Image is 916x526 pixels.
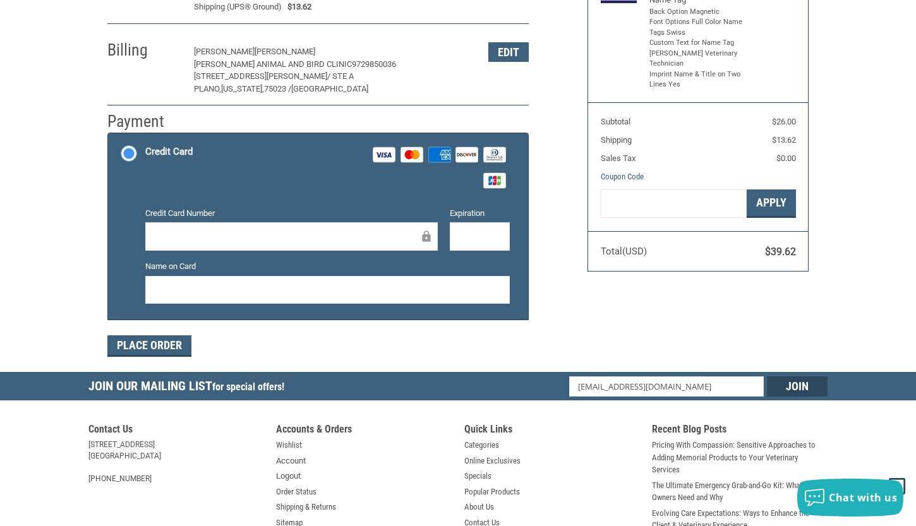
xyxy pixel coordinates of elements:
[464,470,491,482] a: Specials
[276,439,302,451] a: Wishlist
[88,423,264,439] h5: Contact Us
[464,423,640,439] h5: Quick Links
[212,381,284,393] span: for special offers!
[601,189,747,218] input: Gift Certificate or Coupon Code
[145,260,510,273] label: Name on Card
[145,207,438,220] label: Credit Card Number
[772,117,796,126] span: $26.00
[776,153,796,163] span: $0.00
[276,423,452,439] h5: Accounts & Orders
[194,84,221,93] span: PLANO,
[352,59,396,69] span: 9729850036
[601,135,632,145] span: Shipping
[194,47,255,56] span: [PERSON_NAME]
[276,455,306,467] a: Account
[649,7,744,18] li: Back Option Magnetic
[194,1,282,13] span: Shipping (UPS® Ground)
[464,455,521,467] a: Online Exclusives
[652,439,828,476] a: Pricing With Compassion: Sensitive Approaches to Adding Memorial Products to Your Veterinary Serv...
[569,376,764,397] input: Email
[276,470,301,482] a: Logout
[145,141,193,162] div: Credit Card
[107,111,181,132] h2: Payment
[291,84,368,93] span: [GEOGRAPHIC_DATA]
[282,1,312,13] span: $13.62
[488,42,529,62] button: Edit
[652,423,828,439] h5: Recent Blog Posts
[601,153,636,163] span: Sales Tax
[194,59,352,69] span: [PERSON_NAME] ANIMAL AND BIRD CLINIC
[264,84,291,93] span: 75023 /
[255,47,315,56] span: [PERSON_NAME]
[88,439,264,484] address: [STREET_ADDRESS] [GEOGRAPHIC_DATA] [PHONE_NUMBER]
[464,439,499,451] a: Categories
[276,501,336,513] a: Shipping & Returns
[649,69,744,90] li: Imprint Name & Title on Two Lines Yes
[327,71,354,81] span: / STE A
[276,486,316,498] a: Order Status
[194,71,327,81] span: [STREET_ADDRESS][PERSON_NAME]
[649,17,744,38] li: Font Options Full Color Name Tags Swiss
[797,479,903,517] button: Chat with us
[601,246,647,257] span: Total (USD)
[464,486,520,498] a: Popular Products
[649,38,744,69] li: Custom Text for Name Tag [PERSON_NAME] Veterinary Technician
[107,335,191,357] button: Place Order
[747,189,796,218] button: Apply
[829,491,897,505] span: Chat with us
[601,117,630,126] span: Subtotal
[107,40,181,61] h2: Billing
[450,207,510,220] label: Expiration
[767,376,828,397] input: Join
[601,172,644,181] a: Coupon Code
[652,479,828,504] a: The Ultimate Emergency Grab-and-Go Kit: What Pet Owners Need and Why
[88,372,291,404] h5: Join Our Mailing List
[765,246,796,258] span: $39.62
[464,501,494,513] a: About Us
[221,84,264,93] span: [US_STATE],
[772,135,796,145] span: $13.62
